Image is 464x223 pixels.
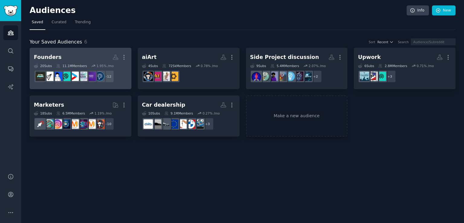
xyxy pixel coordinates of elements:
span: Trending [75,20,91,25]
div: 2.8M Members [378,64,407,68]
img: TheFounders [53,72,62,81]
img: MySideProject [252,72,261,81]
div: 2.07 % /mo [309,64,326,68]
div: + 12 [101,70,114,83]
div: Sort [369,40,375,44]
a: Make a new audience [246,95,348,137]
img: cars [152,119,161,129]
img: SEO [78,119,87,129]
div: aiArt [142,53,156,61]
div: Side Project discussion [250,53,319,61]
img: CarsEU [169,119,178,129]
img: CarTalkUK [160,119,170,129]
img: BMW [186,119,195,129]
a: aiArt4Subs725kMembers0.78% /moAI_ARTaiwarsAiArtLoungeaiArt [138,48,240,89]
div: 1.19 % /mo [95,111,112,115]
img: AiArtLounge [152,72,161,81]
img: startups_promotion [44,72,53,81]
img: UpworkPros [360,72,369,81]
img: CarDealerships [143,119,153,129]
span: Your Saved Audiences [30,38,82,46]
img: marketing [86,119,96,129]
img: aiwars [160,72,170,81]
div: 18 Sub s [34,111,52,115]
div: 6.5M Members [56,111,85,115]
img: sideprojects [277,72,286,81]
a: Curated [50,18,69,30]
img: FoundersHub [61,72,70,81]
img: buhaydigital [368,72,378,81]
img: ExperiencedFounders [86,72,96,81]
img: carsales [194,119,204,129]
img: Entrepreneur [285,72,295,81]
div: + 3 [383,70,396,83]
img: Build_AI_Agents [294,72,303,81]
div: 0.27 % /mo [203,111,220,115]
a: Side Project discussion9Subs5.4MMembers2.07% /mo+2aiagentsBuild_AI_AgentsEntrepreneursideprojects... [246,48,348,89]
div: + 10 [101,118,114,130]
span: Saved [32,20,43,25]
div: Founders [34,53,62,61]
div: 725k Members [162,64,191,68]
img: GummySearch logo [4,5,18,16]
img: socialmedia [95,119,104,129]
div: 4 Sub s [142,64,158,68]
a: Marketers18Subs6.5MMembers1.19% /mo+10socialmediamarketingSEODigitalMarketingdigital_marketingIns... [30,95,131,137]
img: PPC [36,119,45,129]
div: 1.95 % /mo [96,64,114,68]
a: Trending [73,18,93,30]
a: Upwork6Subs2.8MMembers0.71% /mo+3upwork_challengersbuhaydigitalUpworkPros [354,48,456,89]
img: upwork_challengers [377,72,386,81]
h2: Audiences [30,6,407,15]
span: Curated [52,20,66,25]
div: 10 Sub s [142,111,160,115]
img: aiagents [302,72,312,81]
div: Marketers [34,101,64,109]
a: Saved [30,18,45,30]
div: + 2 [309,70,322,83]
div: 11.1M Members [56,64,87,68]
img: SideProjectInPublic [269,72,278,81]
img: askcarsales [177,119,187,129]
a: Info [407,5,429,16]
a: New [432,5,456,16]
div: + 3 [201,118,214,130]
a: Car dealership10Subs9.1MMembers0.27% /mo+3carsalesBMWaskcarsalesCarsEUCarTalkUKcarsCarDealerships [138,95,240,137]
img: Entrepreneurship [95,72,104,81]
img: InstagramMarketing [53,119,62,129]
div: 6 Sub s [358,64,374,68]
div: 5.4M Members [270,64,299,68]
img: aiArt [143,72,153,81]
div: Search [398,40,409,44]
img: startup [69,72,79,81]
img: digital_marketing [61,119,70,129]
img: RulesForRebels [36,72,45,81]
img: SideProjectWins [260,72,269,81]
img: indiehackers [78,72,87,81]
button: Recent [377,40,394,44]
div: 0.78 % /mo [201,64,218,68]
div: 9 Sub s [250,64,266,68]
div: 0.71 % /mo [417,64,434,68]
span: 6 [84,39,87,45]
span: Recent [377,40,388,44]
img: DigitalMarketing [69,119,79,129]
input: Audience/Subreddit [411,38,456,45]
div: Car dealership [142,101,185,109]
img: Affiliatemarketing [44,119,53,129]
div: Upwork [358,53,381,61]
a: Founders20Subs11.1MMembers1.95% /mo+12EntrepreneurshipExperiencedFoundersindiehackersstartupFound... [30,48,131,89]
div: 20 Sub s [34,64,52,68]
div: 9.1M Members [164,111,193,115]
img: AI_ART [169,72,178,81]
